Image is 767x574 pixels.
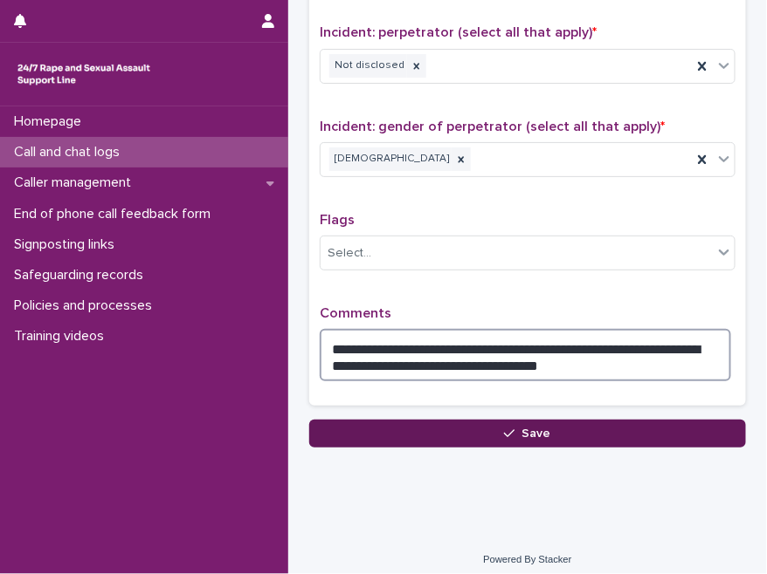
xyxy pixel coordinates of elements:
[483,554,571,564] a: Powered By Stacker
[328,244,371,263] div: Select...
[7,267,157,284] p: Safeguarding records
[320,120,665,133] span: Incident: gender of perpetrator (select all that apply)
[14,57,154,92] img: rhQMoQhaT3yELyF149Cw
[7,144,134,161] p: Call and chat logs
[320,25,597,39] span: Incident: perpetrator (select all that apply)
[7,206,225,222] p: End of phone call feedback form
[320,213,355,227] span: Flags
[7,328,118,345] p: Training videos
[7,113,95,130] p: Homepage
[320,306,391,320] span: Comments
[329,147,452,171] div: [DEMOGRAPHIC_DATA]
[329,54,407,78] div: Not disclosed
[309,420,746,448] button: Save
[7,174,145,191] p: Caller management
[7,236,128,253] p: Signposting links
[7,297,166,314] p: Policies and processes
[522,427,551,440] span: Save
